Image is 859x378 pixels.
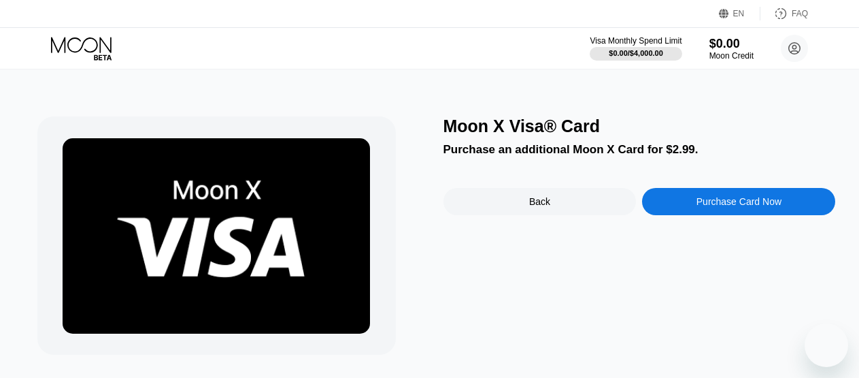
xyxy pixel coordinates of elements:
div: Back [443,188,637,215]
div: $0.00 [709,37,754,51]
iframe: Button to launch messaging window, conversation in progress [805,324,848,367]
div: Visa Monthly Spend Limit [590,36,681,46]
div: EN [733,9,745,18]
div: Moon X Visa® Card [443,116,836,136]
div: $0.00Moon Credit [709,37,754,61]
div: Purchase Card Now [696,196,781,207]
div: Back [529,196,550,207]
div: EN [719,7,760,20]
div: FAQ [792,9,808,18]
div: Moon Credit [709,51,754,61]
div: Visa Monthly Spend Limit$0.00/$4,000.00 [590,36,681,61]
div: FAQ [760,7,808,20]
div: Purchase an additional Moon X Card for $2.99. [443,143,836,157]
div: Purchase Card Now [642,188,835,215]
div: $0.00 / $4,000.00 [609,49,663,57]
